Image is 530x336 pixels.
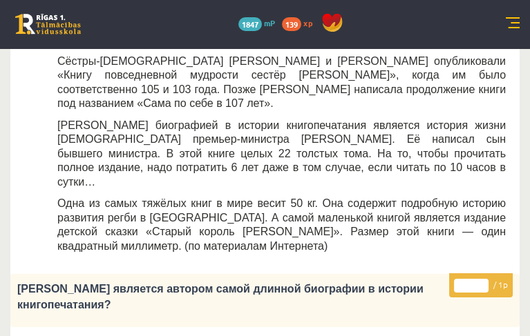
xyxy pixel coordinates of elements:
p: / 1p [449,273,513,297]
span: 1847 [238,17,262,31]
span: mP [264,17,275,28]
span: xp [303,17,312,28]
span: [PERSON_NAME] биографией в истории книгопечатания является история жизни [DEMOGRAPHIC_DATA] премь... [57,119,506,188]
span: [PERSON_NAME] является автором самой длинной биографии в истории книгопечатания? [17,283,424,310]
span: Сёстры-[DEMOGRAPHIC_DATA] [PERSON_NAME] и [PERSON_NAME] опубликовали «Книгу повседневной мудрости... [57,55,506,110]
a: Rīgas 1. Tālmācības vidusskola [15,14,81,34]
a: 139 xp [282,17,319,28]
span: Одна из самых тяжёлых книг в мире весит 50 кг. Она содержит подробную историю развития регби в [G... [57,197,506,252]
span: 139 [282,17,301,31]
